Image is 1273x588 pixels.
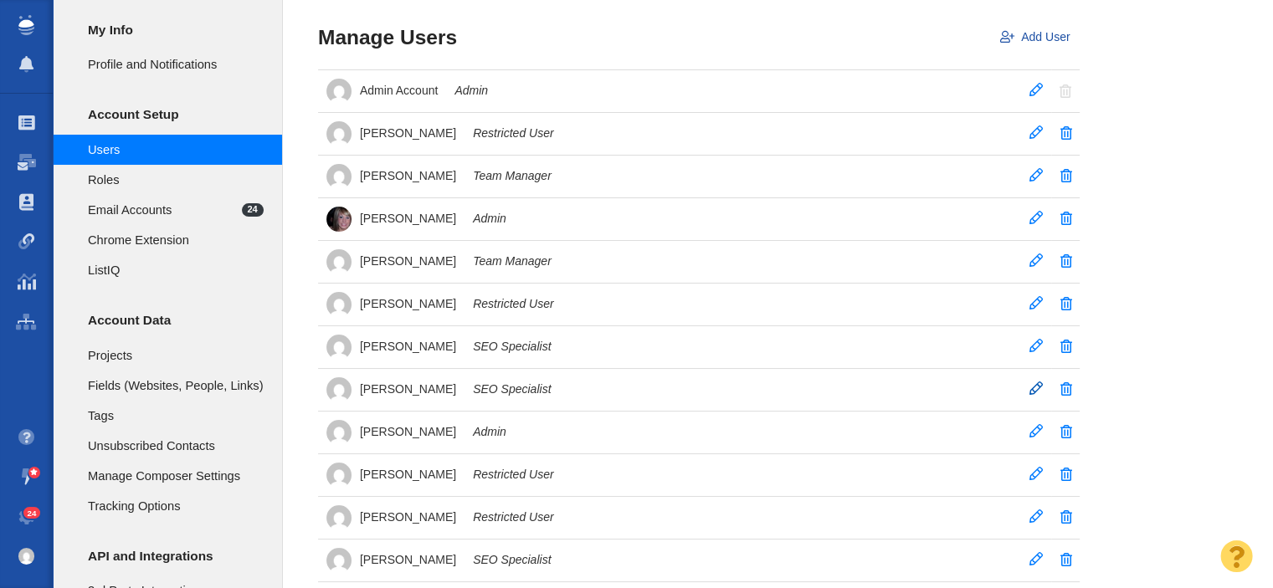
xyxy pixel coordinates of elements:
span: Unsubscribed Contacts [88,437,264,455]
span: [PERSON_NAME] [360,339,456,354]
span: Profile and Notifications [88,55,264,74]
em: Admin [473,211,506,226]
img: 69efbeddf03ddeeee4985905a694414b [326,121,352,146]
img: 11a9b8c779f57ca999ffce8f8ad022bf [326,79,352,104]
span: [PERSON_NAME] [360,424,456,439]
img: 87c4623c06602261a3f59618a8fce24d [326,292,352,317]
span: [PERSON_NAME] [360,211,456,226]
img: bfdb85482793501641d038293f13c422 [326,335,352,360]
em: Team Manager [473,253,552,268]
span: Fields (Websites, People, Links) [88,376,264,395]
img: 5f4f0011da6bc0fb3d1a8266d7805bf4 [326,505,352,530]
span: ListIQ [88,261,264,279]
span: 24 [242,203,264,217]
em: Admin [454,83,488,98]
span: [PERSON_NAME] [360,168,456,183]
span: Chrome Extension [88,231,264,249]
span: Users [88,141,264,159]
span: Email Accounts [88,201,242,219]
em: SEO Specialist [473,552,551,567]
span: Manage Composer Settings [88,467,264,485]
em: Restricted User [473,467,553,482]
a: Add User [991,23,1080,52]
span: [PERSON_NAME] [360,467,456,482]
em: Restricted User [473,125,553,141]
span: Admin Account [360,83,438,98]
img: 26752589ca8143c26f512736200efbe5 [326,207,352,232]
span: 24 [23,507,41,519]
img: buzzstream_logo_iconsimple.png [18,15,33,35]
em: Restricted User [473,509,553,524]
span: [PERSON_NAME] [360,509,456,524]
span: Tracking Options [88,497,264,515]
em: Team Manager [473,168,552,183]
span: [PERSON_NAME] [360,125,456,141]
em: Admin [473,424,506,439]
span: [PERSON_NAME] [360,381,456,396]
img: 83e163f3e5dd0197e5a222f5062b9f6e [326,249,352,274]
span: Projects [88,346,264,365]
img: c9363fb76f5993e53bff3b340d5c230a [18,548,35,565]
img: 6a5e3945ebbb48ba90f02ffc6c7ec16f [326,420,352,445]
img: fa65c8adcb716b7a88aaf106597574df [326,377,352,402]
span: Roles [88,171,264,189]
em: SEO Specialist [473,339,551,354]
img: 5729c301c60522b0617d72decadc2e37 [326,463,352,488]
span: [PERSON_NAME] [360,552,456,567]
img: 6666be2716d01fa25c64273d52b20fd7 [326,548,352,573]
em: Restricted User [473,296,553,311]
span: [PERSON_NAME] [360,253,456,268]
em: SEO Specialist [473,381,551,396]
h3: Manage Users [318,25,457,49]
img: 82b77490f7f989cf55b0979fae98092d [326,164,352,189]
span: Tags [88,406,264,425]
span: [PERSON_NAME] [360,296,456,311]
